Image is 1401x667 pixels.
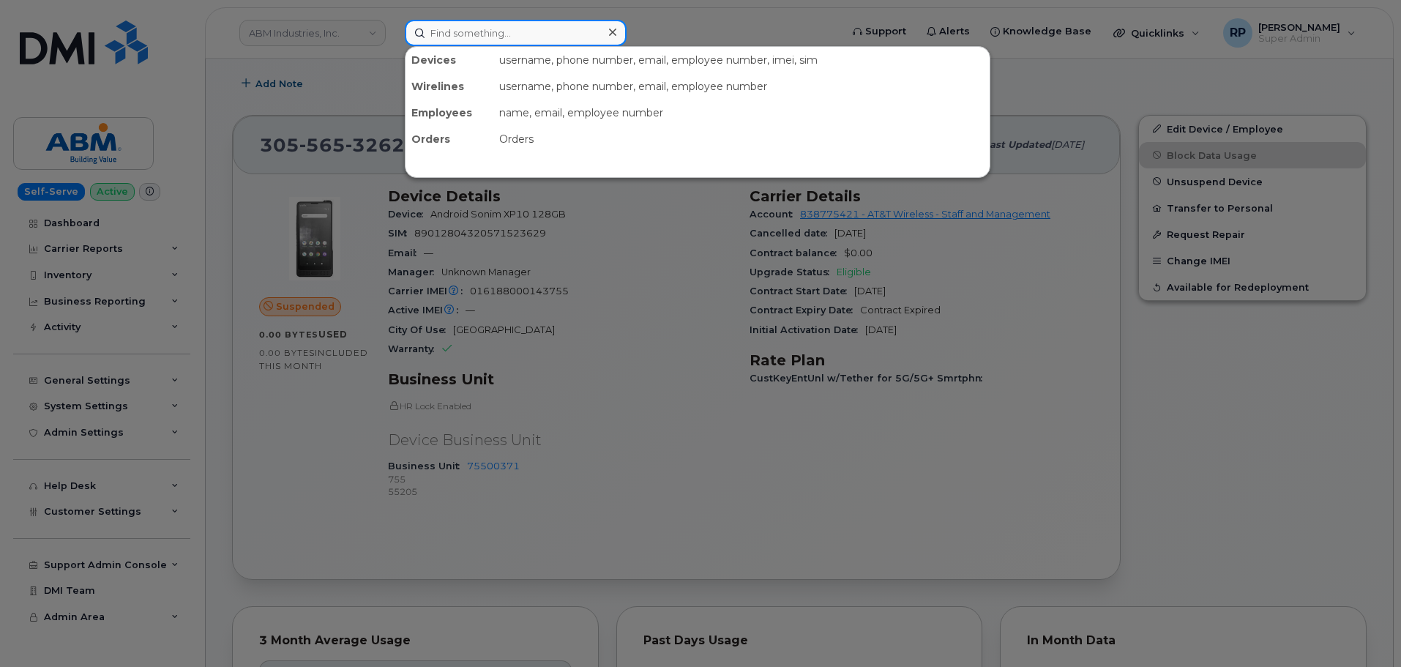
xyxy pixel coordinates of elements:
input: Find something... [405,20,627,46]
div: Devices [406,47,493,73]
div: Employees [406,100,493,126]
div: Orders [493,126,990,152]
div: name, email, employee number [493,100,990,126]
div: username, phone number, email, employee number [493,73,990,100]
div: Orders [406,126,493,152]
div: username, phone number, email, employee number, imei, sim [493,47,990,73]
div: Wirelines [406,73,493,100]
